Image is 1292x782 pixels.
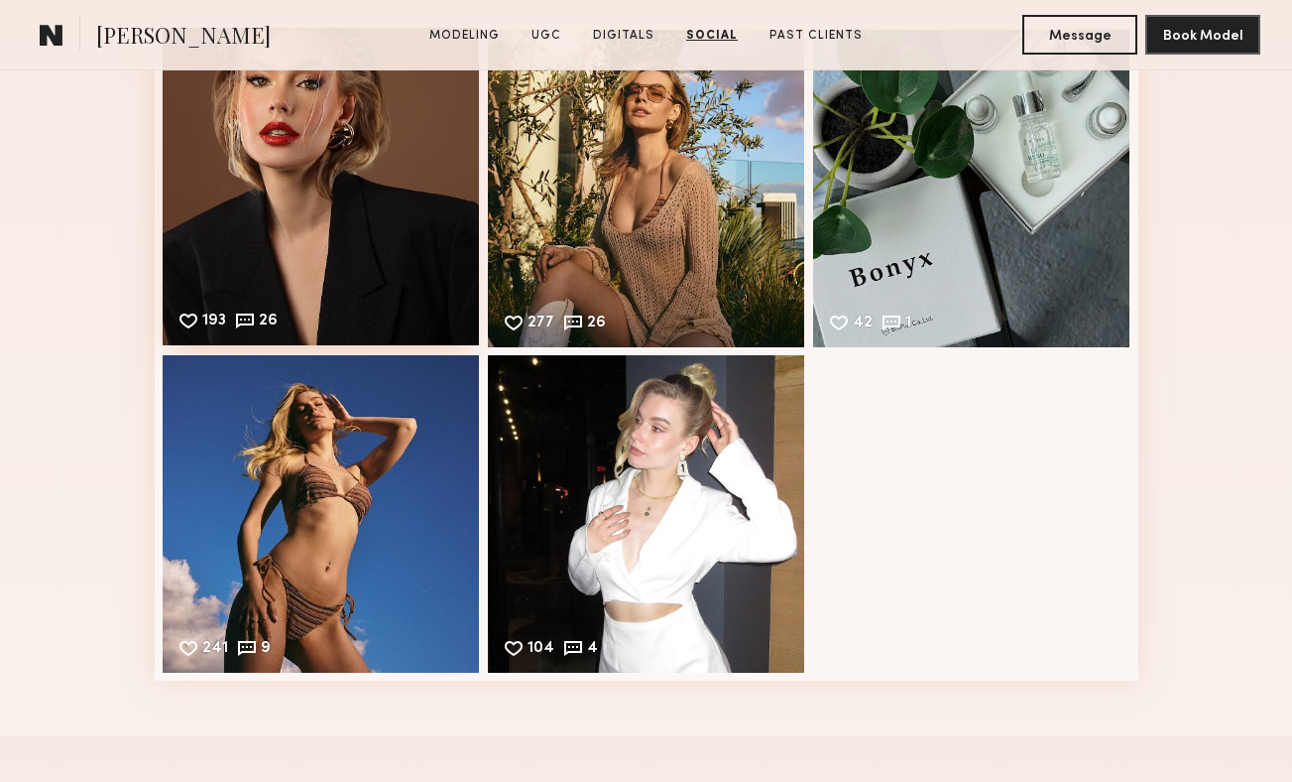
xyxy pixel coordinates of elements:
[905,316,911,333] div: 1
[421,27,508,45] a: Modeling
[96,20,271,55] span: [PERSON_NAME]
[587,316,606,333] div: 26
[1022,15,1137,55] button: Message
[587,641,598,659] div: 4
[585,27,662,45] a: Digitals
[1145,26,1260,43] a: Book Model
[524,27,569,45] a: UGC
[202,314,226,331] div: 193
[261,641,271,659] div: 9
[853,316,873,333] div: 42
[202,641,228,659] div: 241
[678,27,746,45] a: Social
[762,27,871,45] a: Past Clients
[1145,15,1260,55] button: Book Model
[528,641,554,659] div: 104
[259,314,278,331] div: 26
[528,316,554,333] div: 277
